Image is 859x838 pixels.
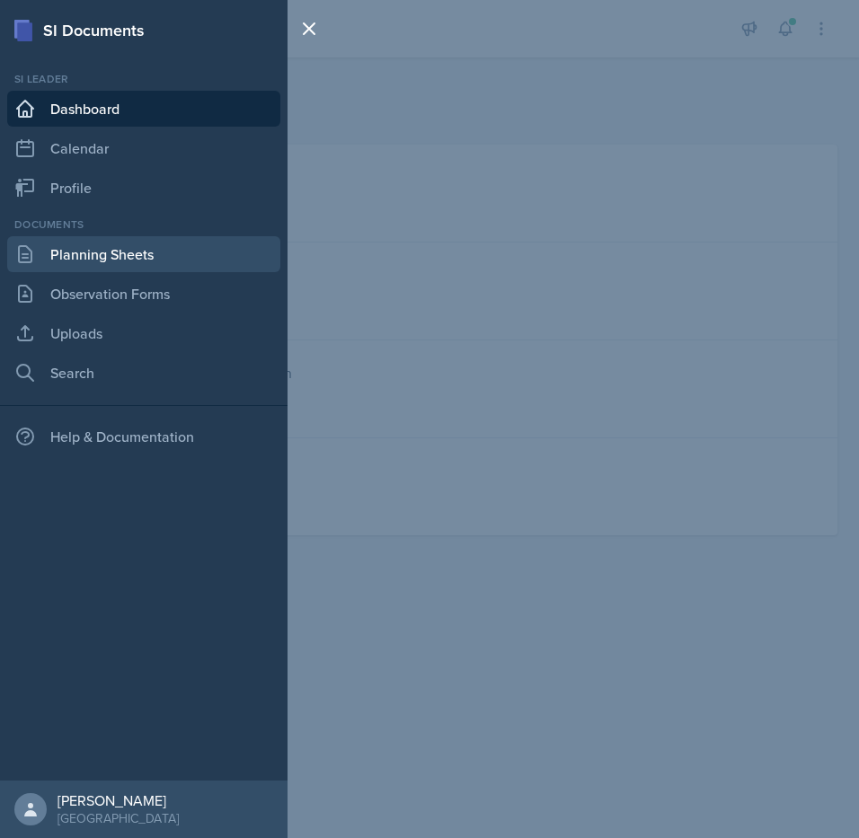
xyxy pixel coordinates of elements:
a: Observation Forms [7,276,280,312]
a: Uploads [7,315,280,351]
div: Si leader [7,71,280,87]
div: [GEOGRAPHIC_DATA] [58,809,179,827]
a: Search [7,355,280,391]
a: Calendar [7,130,280,166]
a: Dashboard [7,91,280,127]
a: Profile [7,170,280,206]
div: Help & Documentation [7,419,280,454]
div: [PERSON_NAME] [58,791,179,809]
a: Planning Sheets [7,236,280,272]
div: Documents [7,216,280,233]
